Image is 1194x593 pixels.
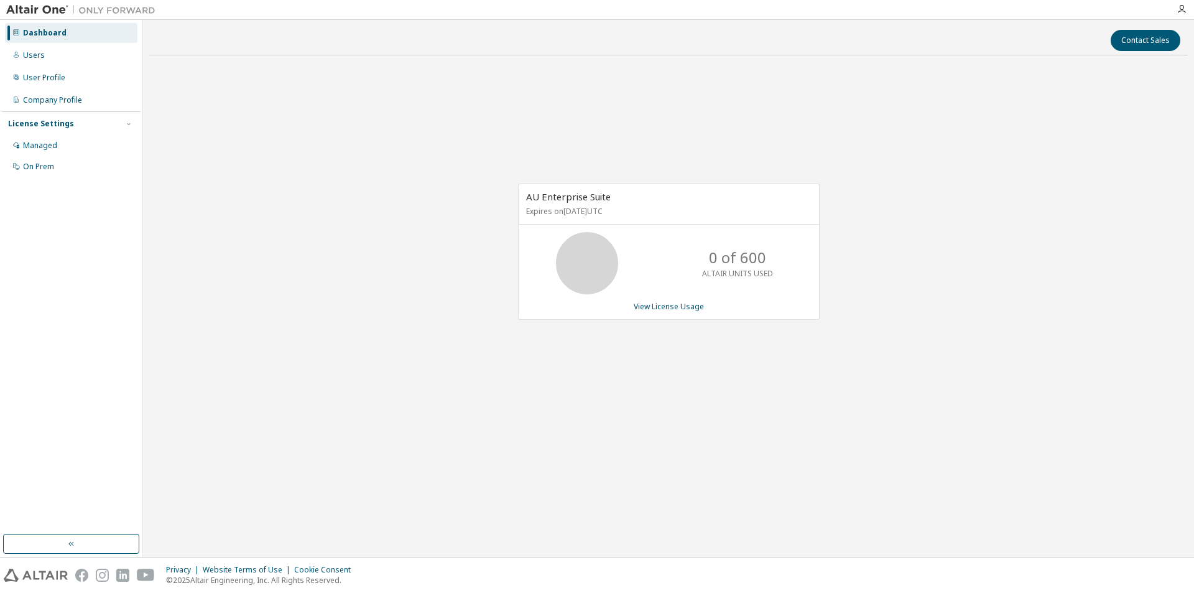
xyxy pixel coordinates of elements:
[116,569,129,582] img: linkedin.svg
[75,569,88,582] img: facebook.svg
[23,141,57,151] div: Managed
[96,569,109,582] img: instagram.svg
[526,206,808,217] p: Expires on [DATE] UTC
[23,73,65,83] div: User Profile
[634,301,704,312] a: View License Usage
[23,95,82,105] div: Company Profile
[8,119,74,129] div: License Settings
[526,190,611,203] span: AU Enterprise Suite
[709,247,766,268] p: 0 of 600
[166,565,203,575] div: Privacy
[166,575,358,586] p: © 2025 Altair Engineering, Inc. All Rights Reserved.
[294,565,358,575] div: Cookie Consent
[4,569,68,582] img: altair_logo.svg
[203,565,294,575] div: Website Terms of Use
[1111,30,1180,51] button: Contact Sales
[23,28,67,38] div: Dashboard
[23,50,45,60] div: Users
[137,569,155,582] img: youtube.svg
[702,268,773,279] p: ALTAIR UNITS USED
[6,4,162,16] img: Altair One
[23,162,54,172] div: On Prem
